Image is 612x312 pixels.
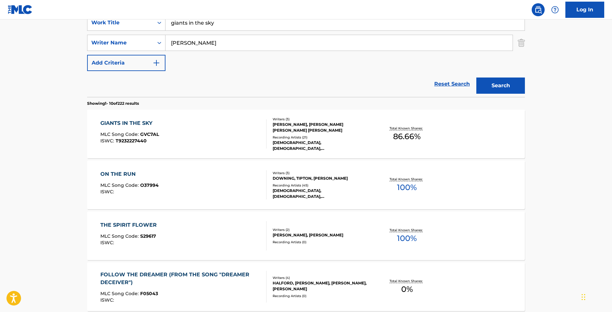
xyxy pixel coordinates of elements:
p: Showing 1 - 10 of 222 results [87,101,139,106]
span: MLC Song Code : [100,233,140,239]
div: Help [549,3,561,16]
a: Public Search [532,3,545,16]
div: ON THE RUN [100,170,159,178]
span: MLC Song Code : [100,131,140,137]
form: Search Form [87,15,525,97]
span: T9232227440 [116,138,147,144]
button: Search [476,78,525,94]
div: Writers ( 4 ) [273,275,370,280]
div: Writers ( 2 ) [273,227,370,232]
div: Recording Artists ( 0 ) [273,240,370,245]
span: 86.66 % [393,131,421,142]
div: [DEMOGRAPHIC_DATA], [DEMOGRAPHIC_DATA], [DEMOGRAPHIC_DATA], [DEMOGRAPHIC_DATA], ELECTROSOUL SYSTEM [273,188,370,199]
a: Log In [565,2,604,18]
div: Work Title [91,19,150,27]
a: FOLLOW THE DREAMER (FROM THE SONG "DREAMER DECEIVER")MLC Song Code:F05043ISWC:Writers (4)HALFORD,... [87,262,525,311]
div: FOLLOW THE DREAMER (FROM THE SONG "DREAMER DECEIVER") [100,271,261,286]
span: 0 % [401,283,413,295]
iframe: Chat Widget [580,281,612,312]
p: Total Known Shares: [390,126,424,131]
span: MLC Song Code : [100,182,140,188]
p: Total Known Shares: [390,279,424,283]
span: ISWC : [100,138,116,144]
img: search [534,6,542,14]
div: Recording Artists ( 21 ) [273,135,370,140]
span: S29617 [140,233,156,239]
div: [PERSON_NAME], [PERSON_NAME] [273,232,370,238]
div: Writers ( 3 ) [273,171,370,175]
span: ISWC : [100,189,116,195]
span: ISWC : [100,240,116,246]
img: help [551,6,559,14]
button: Add Criteria [87,55,165,71]
div: Recording Artists ( 0 ) [273,294,370,298]
span: GVC7AL [140,131,159,137]
a: ON THE RUNMLC Song Code:O37994ISWC:Writers (3)DOWNING, TIPTON, [PERSON_NAME]Recording Artists (45... [87,161,525,209]
span: 100 % [397,182,417,193]
div: [DEMOGRAPHIC_DATA], [DEMOGRAPHIC_DATA], [DEMOGRAPHIC_DATA], [DEMOGRAPHIC_DATA], [DEMOGRAPHIC_DATA] [273,140,370,151]
div: THE SPIRIT FLOWER [100,221,160,229]
div: DOWNING, TIPTON, [PERSON_NAME] [273,175,370,181]
span: MLC Song Code : [100,291,140,296]
div: Recording Artists ( 45 ) [273,183,370,188]
span: 100 % [397,233,417,244]
div: [PERSON_NAME], [PERSON_NAME] [PERSON_NAME] [PERSON_NAME] [273,122,370,133]
a: Reset Search [431,77,473,91]
span: ISWC : [100,297,116,303]
a: GIANTS IN THE SKYMLC Song Code:GVC7ALISWC:T9232227440Writers (3)[PERSON_NAME], [PERSON_NAME] [PER... [87,110,525,158]
span: F05043 [140,291,158,296]
a: THE SPIRIT FLOWERMLC Song Code:S29617ISWC:Writers (2)[PERSON_NAME], [PERSON_NAME]Recording Artist... [87,211,525,260]
div: HALFORD, [PERSON_NAME], [PERSON_NAME], [PERSON_NAME] [273,280,370,292]
div: Drag [582,287,585,307]
div: Writers ( 3 ) [273,117,370,122]
p: Total Known Shares: [390,177,424,182]
div: GIANTS IN THE SKY [100,119,159,127]
img: Delete Criterion [518,35,525,51]
img: MLC Logo [8,5,33,14]
img: 9d2ae6d4665cec9f34b9.svg [153,59,160,67]
div: Writer Name [91,39,150,47]
p: Total Known Shares: [390,228,424,233]
span: O37994 [140,182,159,188]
